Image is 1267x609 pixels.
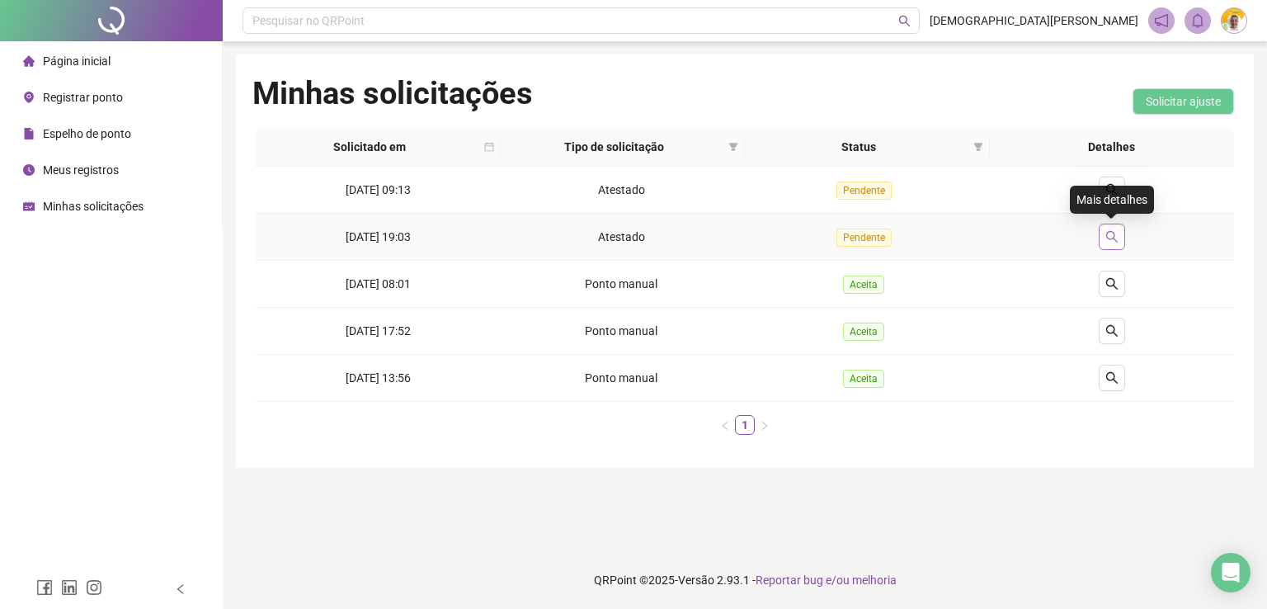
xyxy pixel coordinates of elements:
[715,415,735,435] li: Página anterior
[1211,553,1251,592] div: Open Intercom Messenger
[736,416,754,434] a: 1
[1190,13,1205,28] span: bell
[43,163,119,177] span: Meus registros
[86,579,102,596] span: instagram
[1222,8,1246,33] img: 94064
[252,74,533,112] h1: Minhas solicitações
[970,135,987,159] span: filter
[346,277,411,290] span: [DATE] 08:01
[755,415,775,435] button: right
[843,370,884,388] span: Aceita
[346,230,411,243] span: [DATE] 19:03
[990,128,1235,167] th: Detalhes
[725,135,742,159] span: filter
[585,371,657,385] span: Ponto manual
[598,230,645,243] span: Atestado
[715,415,735,435] button: left
[36,579,53,596] span: facebook
[23,128,35,139] span: file
[1105,277,1119,290] span: search
[43,200,144,213] span: Minhas solicitações
[43,91,123,104] span: Registrar ponto
[678,574,714,587] span: Versão
[23,55,35,67] span: home
[930,12,1138,30] span: [DEMOGRAPHIC_DATA][PERSON_NAME]
[735,415,755,435] li: 1
[1133,88,1234,115] button: Solicitar ajuste
[484,142,494,152] span: calendar
[1105,324,1119,338] span: search
[223,551,1267,609] footer: QRPoint © 2025 - 2.93.1 -
[755,415,775,435] li: Próxima página
[481,135,497,159] span: calendar
[43,54,111,68] span: Página inicial
[43,127,131,140] span: Espelho de ponto
[1146,92,1221,111] span: Solicitar ajuste
[175,583,186,595] span: left
[836,229,892,247] span: Pendente
[728,142,738,152] span: filter
[1105,230,1119,243] span: search
[836,182,892,200] span: Pendente
[61,579,78,596] span: linkedin
[760,421,770,431] span: right
[262,138,478,156] span: Solicitado em
[898,15,911,27] span: search
[23,92,35,103] span: environment
[346,324,411,338] span: [DATE] 17:52
[1105,371,1119,385] span: search
[843,323,884,341] span: Aceita
[1154,13,1169,28] span: notification
[507,138,723,156] span: Tipo de solicitação
[346,371,411,385] span: [DATE] 13:56
[23,164,35,176] span: clock-circle
[585,277,657,290] span: Ponto manual
[843,276,884,294] span: Aceita
[1105,183,1119,196] span: search
[23,201,35,212] span: schedule
[1070,186,1154,214] div: Mais detalhes
[598,183,645,196] span: Atestado
[756,574,897,587] span: Reportar bug e/ou melhoria
[720,421,730,431] span: left
[346,183,411,196] span: [DATE] 09:13
[973,142,983,152] span: filter
[585,324,657,338] span: Ponto manual
[751,138,967,156] span: Status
